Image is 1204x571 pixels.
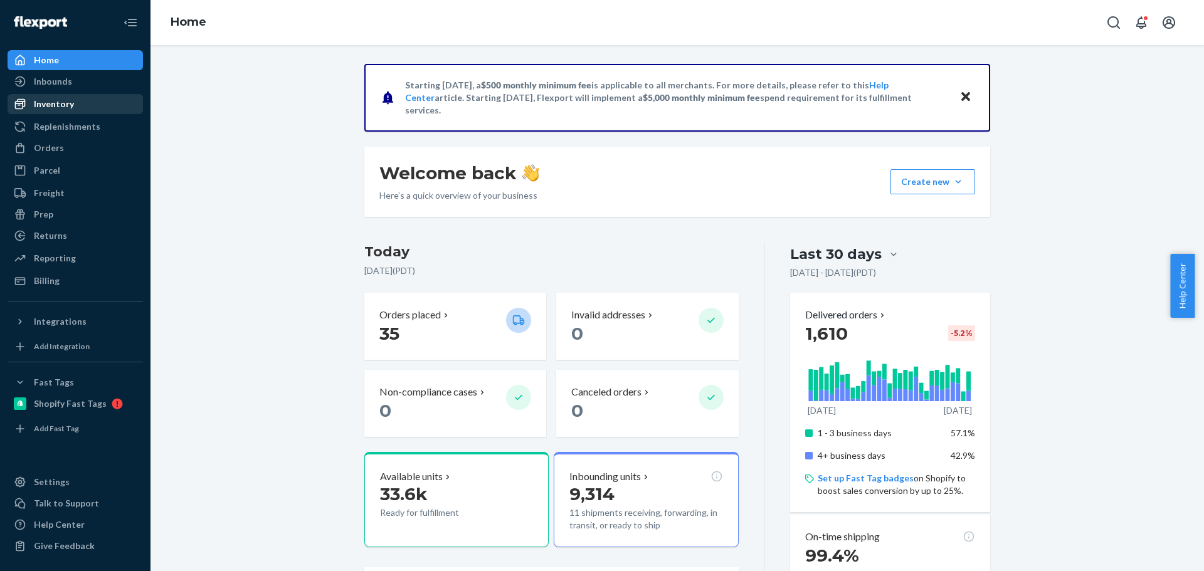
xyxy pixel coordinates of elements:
[951,427,975,438] span: 57.1%
[569,506,722,532] p: 11 shipments receiving, forwarding, in transit, or ready to ship
[34,229,67,242] div: Returns
[34,98,74,110] div: Inventory
[8,138,143,158] a: Orders
[571,400,583,421] span: 0
[8,50,143,70] a: Home
[380,469,443,484] p: Available units
[818,427,941,439] p: 1 - 3 business days
[8,312,143,332] button: Integrations
[8,94,143,114] a: Inventory
[34,120,100,133] div: Replenishments
[571,323,583,344] span: 0
[379,189,539,202] p: Here’s a quick overview of your business
[34,252,76,265] div: Reporting
[8,536,143,556] button: Give Feedback
[8,493,143,513] a: Talk to Support
[556,293,738,360] button: Invalid addresses 0
[34,476,70,488] div: Settings
[171,15,206,29] a: Home
[944,404,972,417] p: [DATE]
[364,242,739,262] h3: Today
[569,483,615,505] span: 9,314
[34,54,59,66] div: Home
[805,545,859,566] span: 99.4%
[8,183,143,203] a: Freight
[958,88,974,107] button: Close
[805,530,880,544] p: On-time shipping
[379,162,539,184] h1: Welcome back
[34,397,107,410] div: Shopify Fast Tags
[805,323,848,344] span: 1,610
[379,400,391,421] span: 0
[571,308,645,322] p: Invalid addresses
[8,394,143,414] a: Shopify Fast Tags
[379,308,441,322] p: Orders placed
[1170,254,1195,318] button: Help Center
[1156,10,1181,35] button: Open account menu
[569,469,641,484] p: Inbounding units
[34,315,87,328] div: Integrations
[554,452,738,547] button: Inbounding units9,31411 shipments receiving, forwarding, in transit, or ready to ship
[34,275,60,287] div: Billing
[364,452,549,547] button: Available units33.6kReady for fulfillment
[34,208,53,221] div: Prep
[8,271,143,291] a: Billing
[379,323,399,344] span: 35
[818,449,941,462] p: 4+ business days
[8,419,143,439] a: Add Fast Tag
[8,117,143,137] a: Replenishments
[8,515,143,535] a: Help Center
[34,423,79,434] div: Add Fast Tag
[34,497,99,510] div: Talk to Support
[380,506,496,519] p: Ready for fulfillment
[8,226,143,246] a: Returns
[34,164,60,177] div: Parcel
[8,204,143,224] a: Prep
[818,472,975,497] p: on Shopify to boost sales conversion by up to 25%.
[808,404,836,417] p: [DATE]
[34,376,74,389] div: Fast Tags
[8,337,143,357] a: Add Integration
[34,341,90,352] div: Add Integration
[481,80,591,90] span: $500 monthly minimum fee
[34,540,95,552] div: Give Feedback
[364,293,546,360] button: Orders placed 35
[8,372,143,392] button: Fast Tags
[34,187,65,199] div: Freight
[571,385,642,399] p: Canceled orders
[380,483,428,505] span: 33.6k
[8,160,143,181] a: Parcel
[890,169,975,194] button: Create new
[818,473,914,483] a: Set up Fast Tag badges
[8,71,143,92] a: Inbounds
[118,10,143,35] button: Close Navigation
[948,325,975,341] div: -5.2 %
[34,142,64,154] div: Orders
[951,450,975,461] span: 42.9%
[364,370,546,437] button: Non-compliance cases 0
[405,79,948,117] p: Starting [DATE], a is applicable to all merchants. For more details, please refer to this article...
[643,92,760,103] span: $5,000 monthly minimum fee
[364,265,739,277] p: [DATE] ( PDT )
[34,75,72,88] div: Inbounds
[8,248,143,268] a: Reporting
[34,518,85,531] div: Help Center
[805,308,887,322] button: Delivered orders
[161,4,216,41] ol: breadcrumbs
[556,370,738,437] button: Canceled orders 0
[379,385,477,399] p: Non-compliance cases
[1101,10,1126,35] button: Open Search Box
[790,244,882,264] div: Last 30 days
[522,164,539,182] img: hand-wave emoji
[1129,10,1154,35] button: Open notifications
[790,266,876,279] p: [DATE] - [DATE] ( PDT )
[8,472,143,492] a: Settings
[14,16,67,29] img: Flexport logo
